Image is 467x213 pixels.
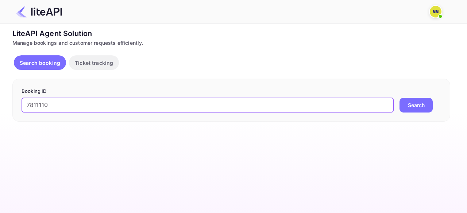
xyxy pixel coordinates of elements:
img: N/A N/A [430,6,441,17]
button: Search [400,98,433,113]
img: LiteAPI Logo [16,6,62,17]
p: Booking ID [22,88,441,95]
p: Ticket tracking [75,59,113,67]
div: Manage bookings and customer requests efficiently. [12,39,450,47]
p: Search booking [20,59,60,67]
input: Enter Booking ID (e.g., 63782194) [22,98,394,113]
div: LiteAPI Agent Solution [12,28,450,39]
